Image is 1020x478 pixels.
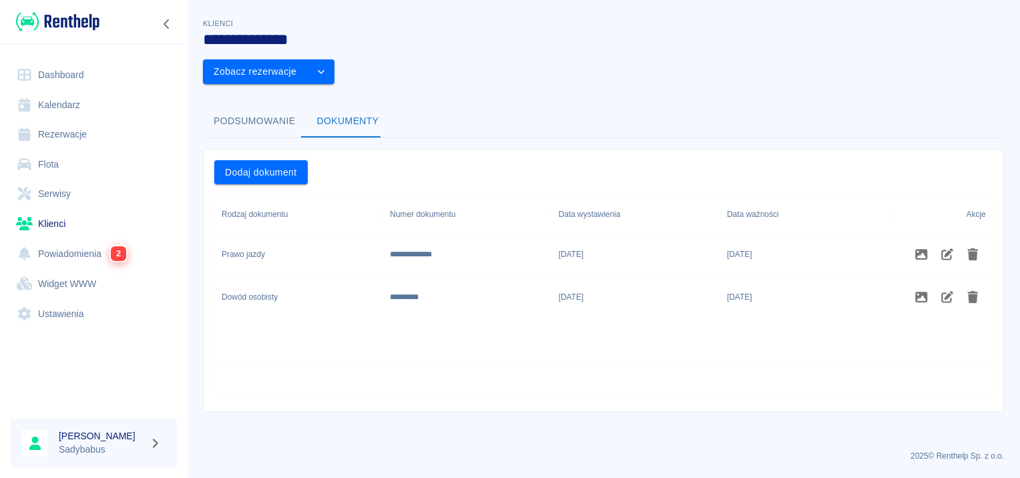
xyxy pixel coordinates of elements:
[960,243,986,266] button: Usuń dokument
[909,286,935,308] button: Zdjęcia
[11,120,177,150] a: Rezerwacje
[559,196,621,233] div: Data wystawienia
[11,60,177,90] a: Dashboard
[11,90,177,120] a: Kalendarz
[222,291,278,303] div: Dowód osobisty
[11,179,177,209] a: Serwisy
[214,160,308,185] button: Dodaj dokument
[559,291,584,303] div: 2018-07-30
[727,291,752,303] div: 2028-07-30
[203,59,308,84] button: Zobacz rezerwacje
[727,248,752,260] div: 2028-01-25
[11,299,177,329] a: Ustawienia
[11,269,177,299] a: Widget WWW
[552,196,720,233] div: Data wystawienia
[967,196,986,233] div: Akcje
[11,150,177,180] a: Flota
[909,243,935,266] button: Zdjęcia
[390,196,455,233] div: Numer dokumentu
[203,450,1004,462] p: 2025 © Renthelp Sp. z o.o.
[203,19,233,27] span: Klienci
[16,11,99,33] img: Renthelp logo
[888,196,993,233] div: Akcje
[203,105,306,138] button: Podsumowanie
[727,196,779,233] div: Data ważności
[308,59,334,84] button: drop-down
[59,429,144,443] h6: [PERSON_NAME]
[11,11,99,33] a: Renthelp logo
[306,105,390,138] button: Dokumenty
[935,243,961,266] button: Edytuj dokument
[157,15,177,33] button: Zwiń nawigację
[559,248,584,260] div: 2008-01-25
[222,196,288,233] div: Rodzaj dokumentu
[935,286,961,308] button: Edytuj dokument
[11,238,177,269] a: Powiadomienia2
[59,443,144,457] p: Sadybabus
[111,246,126,261] span: 2
[215,196,383,233] div: Rodzaj dokumentu
[222,248,265,260] div: Prawo jazdy
[383,196,551,233] div: Numer dokumentu
[960,286,986,308] button: Usuń dokument
[11,209,177,239] a: Klienci
[720,196,888,233] div: Data ważności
